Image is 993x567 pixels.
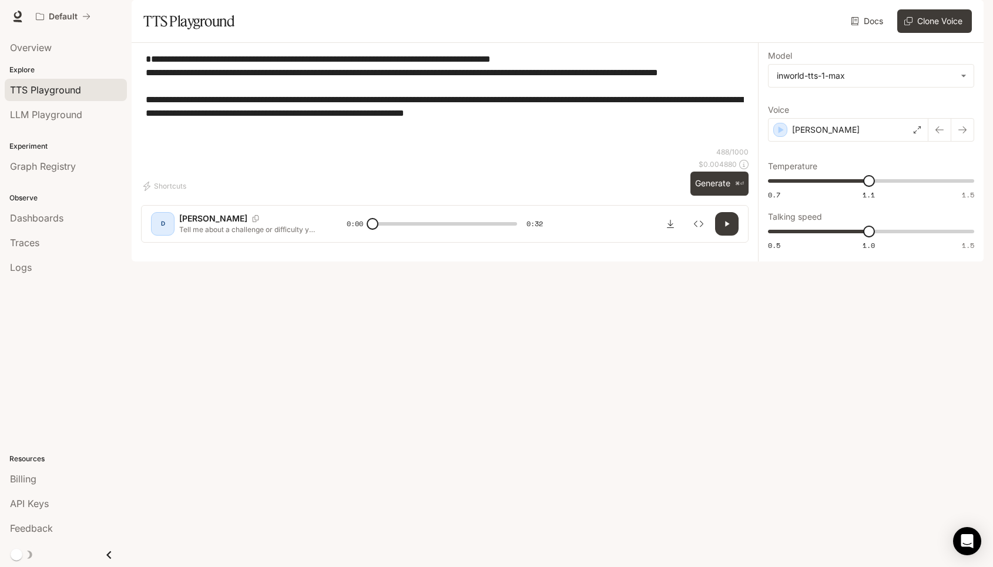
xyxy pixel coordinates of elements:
[953,527,981,555] div: Open Intercom Messenger
[247,215,264,222] button: Copy Voice ID
[526,218,543,230] span: 0:32
[143,9,234,33] h1: TTS Playground
[141,177,191,196] button: Shortcuts
[31,5,96,28] button: All workspaces
[153,214,172,233] div: D
[863,190,875,200] span: 1.1
[768,213,822,221] p: Talking speed
[863,240,875,250] span: 1.0
[848,9,888,33] a: Docs
[735,180,744,187] p: ⌘⏎
[777,70,955,82] div: inworld-tts-1-max
[768,52,792,60] p: Model
[49,12,78,22] p: Default
[768,162,817,170] p: Temperature
[768,190,780,200] span: 0.7
[179,213,247,224] p: [PERSON_NAME]
[768,240,780,250] span: 0.5
[962,240,974,250] span: 1.5
[347,218,363,230] span: 0:00
[690,172,749,196] button: Generate⌘⏎
[897,9,972,33] button: Clone Voice
[659,212,682,236] button: Download audio
[962,190,974,200] span: 1.5
[179,224,318,234] p: Tell me about a challenge or difficulty you faced In a previous job, we had a technical issue wit...
[687,212,710,236] button: Inspect
[768,106,789,114] p: Voice
[792,124,860,136] p: [PERSON_NAME]
[769,65,974,87] div: inworld-tts-1-max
